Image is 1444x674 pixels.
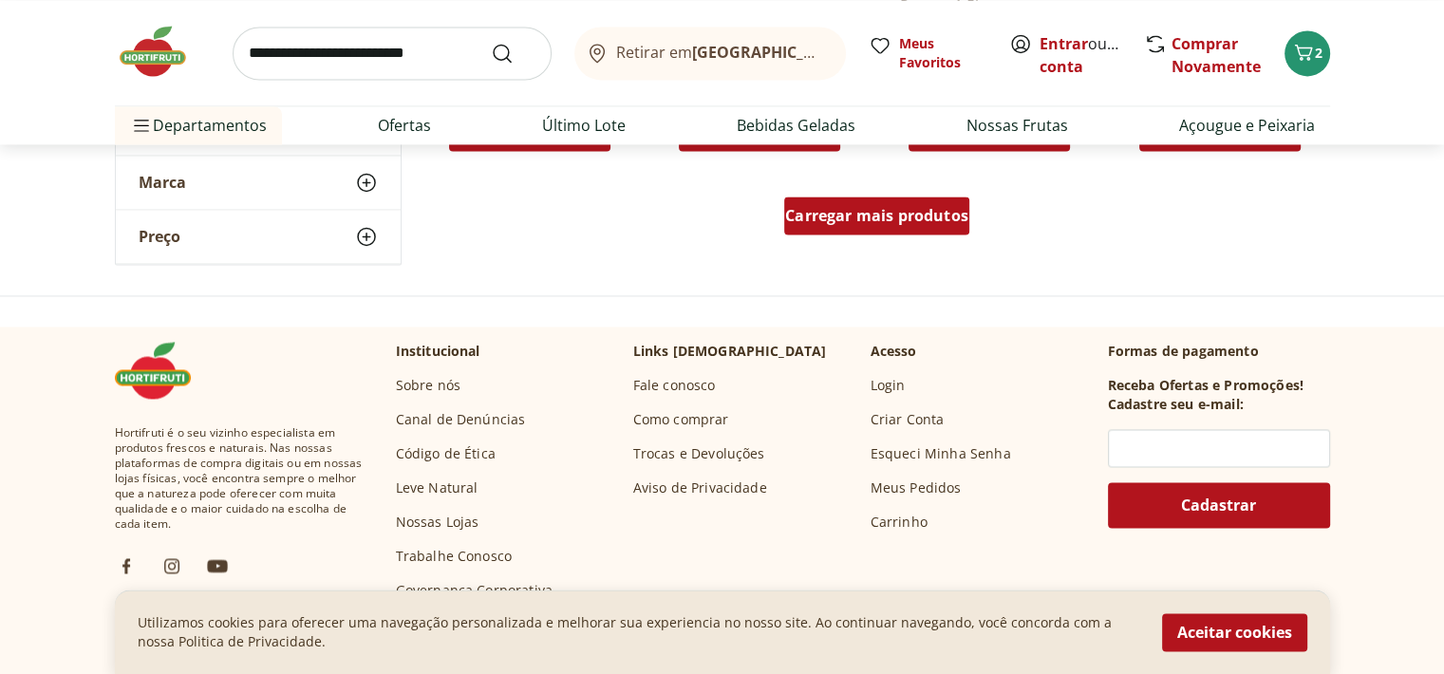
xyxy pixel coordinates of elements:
[785,208,968,223] span: Carregar mais produtos
[160,554,183,577] img: ig
[871,410,945,429] a: Criar Conta
[633,410,729,429] a: Como comprar
[396,376,460,395] a: Sobre nós
[966,114,1068,137] a: Nossas Frutas
[542,114,626,137] a: Último Lote
[869,34,986,72] a: Meus Favoritos
[378,114,431,137] a: Ofertas
[1181,497,1256,513] span: Cadastrar
[115,342,210,399] img: Hortifruti
[1108,376,1303,395] h3: Receba Ofertas e Promoções!
[1040,33,1144,77] a: Criar conta
[899,34,986,72] span: Meus Favoritos
[396,513,479,532] a: Nossas Lojas
[139,173,186,192] span: Marca
[396,547,513,566] a: Trabalhe Conosco
[871,376,906,395] a: Login
[396,444,496,463] a: Código de Ética
[871,478,962,497] a: Meus Pedidos
[871,444,1011,463] a: Esqueci Minha Senha
[1108,482,1330,528] button: Cadastrar
[1108,395,1244,414] h3: Cadastre seu e-mail:
[616,44,826,61] span: Retirar em
[633,342,827,361] p: Links [DEMOGRAPHIC_DATA]
[737,114,855,137] a: Bebidas Geladas
[633,376,716,395] a: Fale conosco
[116,156,401,209] button: Marca
[633,478,767,497] a: Aviso de Privacidade
[1179,114,1315,137] a: Açougue e Peixaria
[574,27,846,80] button: Retirar em[GEOGRAPHIC_DATA]/[GEOGRAPHIC_DATA]
[1162,613,1307,651] button: Aceitar cookies
[871,342,917,361] p: Acesso
[130,103,267,148] span: Departamentos
[139,227,180,246] span: Preço
[233,27,552,80] input: search
[1172,33,1261,77] a: Comprar Novamente
[692,42,1012,63] b: [GEOGRAPHIC_DATA]/[GEOGRAPHIC_DATA]
[396,581,553,600] a: Governança Corporativa
[130,103,153,148] button: Menu
[206,554,229,577] img: ytb
[115,23,210,80] img: Hortifruti
[115,554,138,577] img: fb
[491,42,536,65] button: Submit Search
[1040,32,1124,78] span: ou
[138,613,1139,651] p: Utilizamos cookies para oferecer uma navegação personalizada e melhorar sua experiencia no nosso ...
[1108,342,1330,361] p: Formas de pagamento
[396,478,478,497] a: Leve Natural
[1315,44,1322,62] span: 2
[116,210,401,263] button: Preço
[396,342,480,361] p: Institucional
[115,425,366,532] span: Hortifruti é o seu vizinho especialista em produtos frescos e naturais. Nas nossas plataformas de...
[784,197,969,242] a: Carregar mais produtos
[1040,33,1088,54] a: Entrar
[633,444,765,463] a: Trocas e Devoluções
[871,513,928,532] a: Carrinho
[1285,30,1330,76] button: Carrinho
[396,410,526,429] a: Canal de Denúncias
